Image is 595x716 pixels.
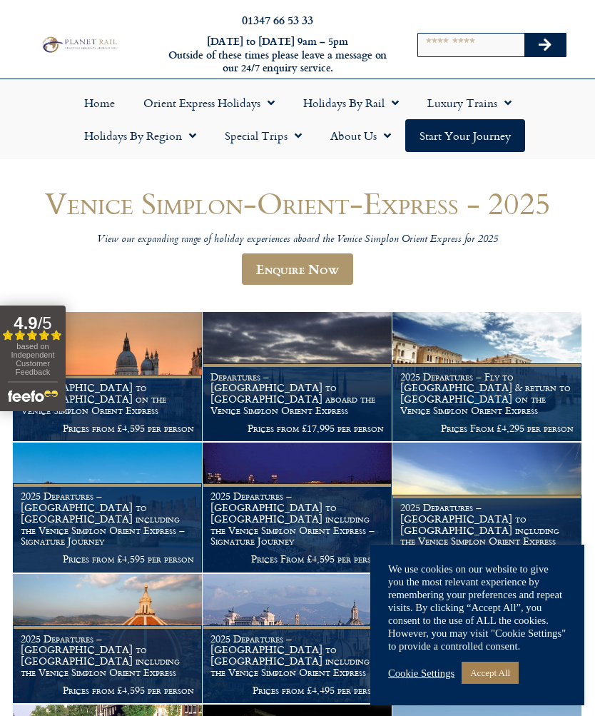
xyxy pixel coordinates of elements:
[210,553,384,565] p: Prices From £4,595 per person
[21,633,194,678] h1: 2025 Departures – [GEOGRAPHIC_DATA] to [GEOGRAPHIC_DATA] including the Venice Simplon Orient Express
[13,233,582,247] p: View our expanding range of holiday experiences aboard the Venice Simplon Orient Express for 2025
[21,423,194,434] p: Prices from £4,595 per person
[400,423,574,434] p: Prices From £4,295 per person
[405,119,525,152] a: Start your Journey
[129,86,289,119] a: Orient Express Holidays
[7,86,588,152] nav: Menu
[70,86,129,119] a: Home
[21,685,194,696] p: Prices from £4,595 per person
[289,86,413,119] a: Holidays by Rail
[210,633,384,678] h1: 2025 Departures – [GEOGRAPHIC_DATA] to [GEOGRAPHIC_DATA] including the Venice Simplon Orient Express
[388,667,454,680] a: Cookie Settings
[242,11,313,28] a: 01347 66 53 33
[21,490,194,547] h1: 2025 Departures – [GEOGRAPHIC_DATA] to [GEOGRAPHIC_DATA] including the Venice Simplon Orient Expr...
[392,312,581,441] img: venice aboard the Orient Express
[210,685,384,696] p: Prices from £4,495 per person
[203,574,392,704] a: 2025 Departures – [GEOGRAPHIC_DATA] to [GEOGRAPHIC_DATA] including the Venice Simplon Orient Expr...
[392,312,582,442] a: 2025 Departures – Fly to [GEOGRAPHIC_DATA] & return to [GEOGRAPHIC_DATA] on the Venice Simplon Or...
[13,574,203,704] a: 2025 Departures – [GEOGRAPHIC_DATA] to [GEOGRAPHIC_DATA] including the Venice Simplon Orient Expr...
[13,443,203,573] a: 2025 Departures – [GEOGRAPHIC_DATA] to [GEOGRAPHIC_DATA] including the Venice Simplon Orient Expr...
[462,662,519,684] a: Accept All
[316,119,405,152] a: About Us
[242,253,353,285] a: Enquire Now
[210,371,384,416] h1: Departures – [GEOGRAPHIC_DATA] to [GEOGRAPHIC_DATA] aboard the Venice Simplon Orient Express
[21,553,194,565] p: Prices from £4,595 per person
[13,312,202,441] img: Orient Express Special Venice compressed
[400,502,574,547] h1: 2025 Departures – [GEOGRAPHIC_DATA] to [GEOGRAPHIC_DATA] including the Venice Simplon Orient Express
[524,34,566,56] button: Search
[388,563,566,652] div: We use cookies on our website to give you the most relevant experience by remembering your prefer...
[413,86,526,119] a: Luxury Trains
[400,371,574,416] h1: 2025 Departures – Fly to [GEOGRAPHIC_DATA] & return to [GEOGRAPHIC_DATA] on the Venice Simplon Or...
[203,312,392,442] a: Departures – [GEOGRAPHIC_DATA] to [GEOGRAPHIC_DATA] aboard the Venice Simplon Orient Express Pric...
[210,490,384,547] h1: 2025 Departures – [GEOGRAPHIC_DATA] to [GEOGRAPHIC_DATA] including the Venice Simplon Orient Expr...
[162,35,393,75] h6: [DATE] to [DATE] 9am – 5pm Outside of these times please leave a message on our 24/7 enquiry serv...
[39,35,119,54] img: Planet Rail Train Holidays Logo
[203,443,392,573] a: 2025 Departures – [GEOGRAPHIC_DATA] to [GEOGRAPHIC_DATA] including the Venice Simplon Orient Expr...
[392,443,582,573] a: 2025 Departures – [GEOGRAPHIC_DATA] to [GEOGRAPHIC_DATA] including the Venice Simplon Orient Expr...
[70,119,210,152] a: Holidays by Region
[210,423,384,434] p: Prices from £17,995 per person
[21,382,194,415] h1: [GEOGRAPHIC_DATA] to [GEOGRAPHIC_DATA] on the Venice Simplon Orient Express
[210,119,316,152] a: Special Trips
[13,312,203,442] a: [GEOGRAPHIC_DATA] to [GEOGRAPHIC_DATA] on the Venice Simplon Orient Express Prices from £4,595 pe...
[13,186,582,220] h1: Venice Simplon-Orient-Express - 2025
